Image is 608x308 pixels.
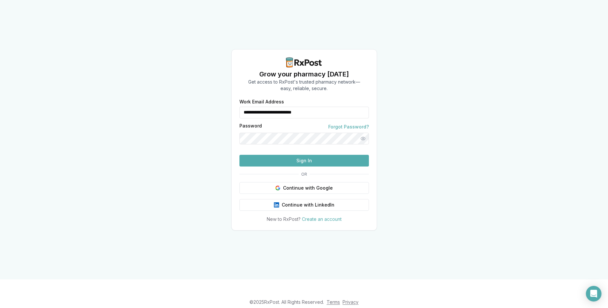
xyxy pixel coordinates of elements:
[239,182,369,194] button: Continue with Google
[239,100,369,104] label: Work Email Address
[275,185,280,191] img: Google
[248,70,360,79] h1: Grow your pharmacy [DATE]
[586,286,601,301] div: Open Intercom Messenger
[239,199,369,211] button: Continue with LinkedIn
[302,216,342,222] a: Create an account
[283,57,325,68] img: RxPost Logo
[327,299,340,305] a: Terms
[274,202,279,208] img: LinkedIn
[357,133,369,144] button: Show password
[343,299,358,305] a: Privacy
[299,172,310,177] span: OR
[248,79,360,92] p: Get access to RxPost's trusted pharmacy network— easy, reliable, secure.
[239,124,262,130] label: Password
[239,155,369,167] button: Sign In
[328,124,369,130] a: Forgot Password?
[267,216,301,222] span: New to RxPost?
